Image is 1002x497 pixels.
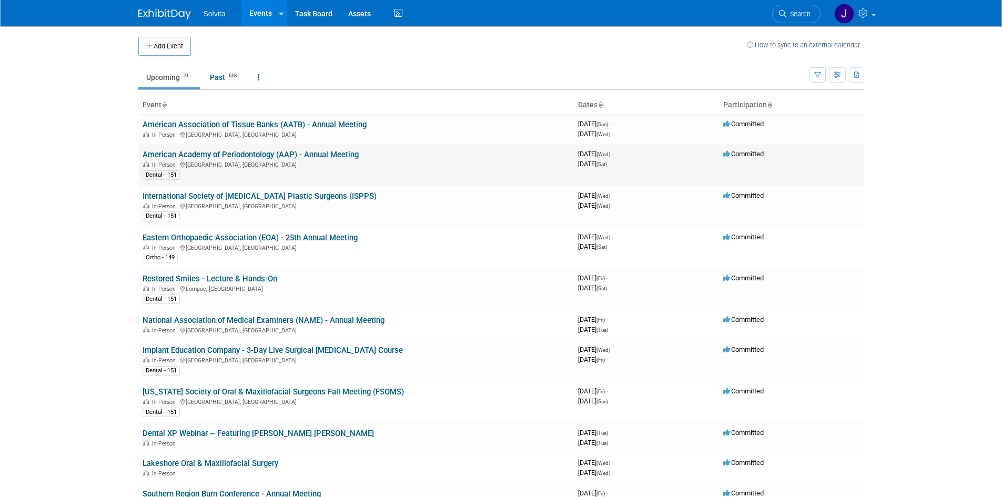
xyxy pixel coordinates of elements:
[596,460,610,466] span: (Wed)
[578,201,610,209] span: [DATE]
[578,489,608,497] span: [DATE]
[152,131,179,138] span: In-Person
[143,211,180,221] div: Dental - 151
[143,327,149,332] img: In-Person Event
[596,193,610,199] span: (Wed)
[226,72,240,80] span: 618
[834,4,854,24] img: Josh Richardson
[152,470,179,477] span: In-Person
[152,327,179,334] span: In-Person
[143,150,359,159] a: American Academy of Periodontology (AAP) - Annual Meeting
[606,387,608,395] span: -
[606,274,608,282] span: -
[596,440,608,446] span: (Tue)
[143,295,180,304] div: Dental - 151
[723,489,764,497] span: Committed
[578,429,611,437] span: [DATE]
[143,201,570,210] div: [GEOGRAPHIC_DATA], [GEOGRAPHIC_DATA]
[596,161,607,167] span: (Sat)
[596,244,607,250] span: (Sat)
[723,346,764,353] span: Committed
[143,161,149,167] img: In-Person Event
[143,203,149,208] img: In-Person Event
[578,356,605,363] span: [DATE]
[143,131,149,137] img: In-Person Event
[596,389,605,394] span: (Fri)
[138,67,200,87] a: Upcoming71
[612,346,613,353] span: -
[596,317,605,323] span: (Fri)
[596,491,605,496] span: (Fri)
[723,459,764,466] span: Committed
[612,191,613,199] span: -
[578,160,607,168] span: [DATE]
[578,284,607,292] span: [DATE]
[578,233,613,241] span: [DATE]
[143,284,570,292] div: Lompoc, [GEOGRAPHIC_DATA]
[143,233,358,242] a: Eastern Orthopaedic Association (EOA) - 25th Annual Meeting
[152,399,179,405] span: In-Person
[596,286,607,291] span: (Sat)
[578,346,613,353] span: [DATE]
[152,245,179,251] span: In-Person
[578,191,613,199] span: [DATE]
[161,100,167,109] a: Sort by Event Name
[152,286,179,292] span: In-Person
[204,9,226,18] span: Solvita
[598,100,603,109] a: Sort by Start Date
[143,366,180,376] div: Dental - 151
[596,131,610,137] span: (Wed)
[578,130,610,138] span: [DATE]
[596,399,608,404] span: (Sun)
[612,459,613,466] span: -
[143,356,570,364] div: [GEOGRAPHIC_DATA], [GEOGRAPHIC_DATA]
[578,150,613,158] span: [DATE]
[578,326,608,333] span: [DATE]
[610,120,611,128] span: -
[578,120,611,128] span: [DATE]
[143,357,149,362] img: In-Person Event
[143,316,384,325] a: National Association of Medical Examiners (NAME) - Annual Meeting
[143,160,570,168] div: [GEOGRAPHIC_DATA], [GEOGRAPHIC_DATA]
[138,96,574,114] th: Event
[143,245,149,250] img: In-Person Event
[723,150,764,158] span: Committed
[596,430,608,436] span: (Tue)
[723,191,764,199] span: Committed
[138,37,191,56] button: Add Event
[152,440,179,447] span: In-Person
[578,274,608,282] span: [DATE]
[143,120,367,129] a: American Association of Tissue Banks (AATB) - Annual Meeting
[596,121,608,127] span: (Sun)
[143,399,149,404] img: In-Person Event
[152,203,179,210] span: In-Person
[596,327,608,333] span: (Tue)
[772,5,821,23] a: Search
[143,440,149,445] img: In-Person Event
[610,429,611,437] span: -
[143,274,277,283] a: Restored Smiles - Lecture & Hands-On
[596,151,610,157] span: (Wed)
[723,316,764,323] span: Committed
[767,100,772,109] a: Sort by Participation Type
[143,387,404,397] a: [US_STATE] Society of Oral & Maxillofacial Surgeons Fall Meeting (FSOMS)
[723,429,764,437] span: Committed
[574,96,719,114] th: Dates
[143,429,374,438] a: Dental XP Webinar ~ Featuring [PERSON_NAME] [PERSON_NAME]
[143,170,180,180] div: Dental - 151
[786,10,811,18] span: Search
[152,357,179,364] span: In-Person
[596,470,610,476] span: (Wed)
[143,130,570,138] div: [GEOGRAPHIC_DATA], [GEOGRAPHIC_DATA]
[596,203,610,209] span: (Wed)
[143,470,149,475] img: In-Person Event
[612,150,613,158] span: -
[143,243,570,251] div: [GEOGRAPHIC_DATA], [GEOGRAPHIC_DATA]
[152,161,179,168] span: In-Person
[143,397,570,405] div: [GEOGRAPHIC_DATA], [GEOGRAPHIC_DATA]
[578,439,608,447] span: [DATE]
[723,387,764,395] span: Committed
[596,357,605,363] span: (Fri)
[180,72,192,80] span: 71
[747,41,864,49] a: How to sync to an external calendar...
